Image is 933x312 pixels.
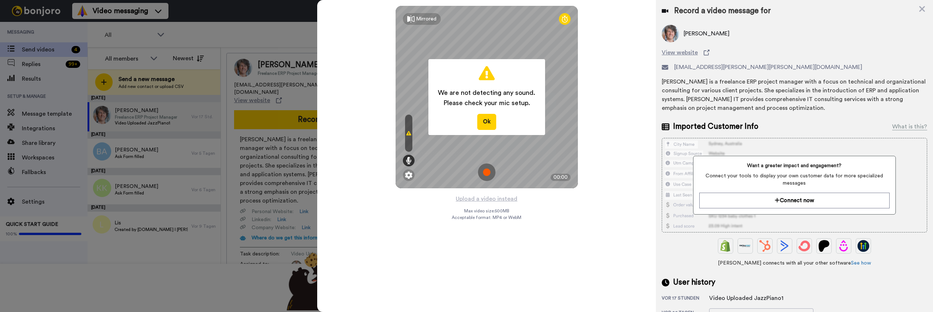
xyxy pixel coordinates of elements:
[477,114,496,130] button: Ok
[699,162,889,169] span: Want a greater impact and engagement?
[818,240,830,252] img: Patreon
[798,240,810,252] img: ConvertKit
[478,163,495,181] img: ic_record_start.svg
[851,261,871,266] a: See how
[709,294,784,303] div: Video Uploaded JazzPiano1
[464,208,509,214] span: Max video size: 500 MB
[720,240,731,252] img: Shopify
[779,240,790,252] img: ActiveCampaign
[438,88,535,98] span: We are not detecting any sound.
[892,122,927,131] div: What is this?
[674,63,862,72] span: [EMAIL_ADDRESS][PERSON_NAME][PERSON_NAME][DOMAIN_NAME]
[699,172,889,187] span: Connect your tools to display your own customer data for more specialized messages
[662,295,709,303] div: vor 17 Stunden
[739,240,751,252] img: Ontraport
[662,48,927,57] a: View website
[699,193,889,208] button: Connect now
[452,215,521,220] span: Acceptable format: MP4 or WebM
[662,48,698,57] span: View website
[551,174,571,181] div: 00:00
[405,172,412,179] img: ic_gear.svg
[838,240,850,252] img: Drip
[858,240,869,252] img: GoHighLevel
[662,259,927,267] span: [PERSON_NAME] connects with all your other software
[454,194,520,204] button: Upload a video instead
[759,240,771,252] img: Hubspot
[673,277,715,288] span: User history
[438,98,535,108] span: Please check your mic setup.
[662,77,927,112] div: [PERSON_NAME] is a freelance ERP project manager with a focus on technical and organizational con...
[673,121,758,132] span: Imported Customer Info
